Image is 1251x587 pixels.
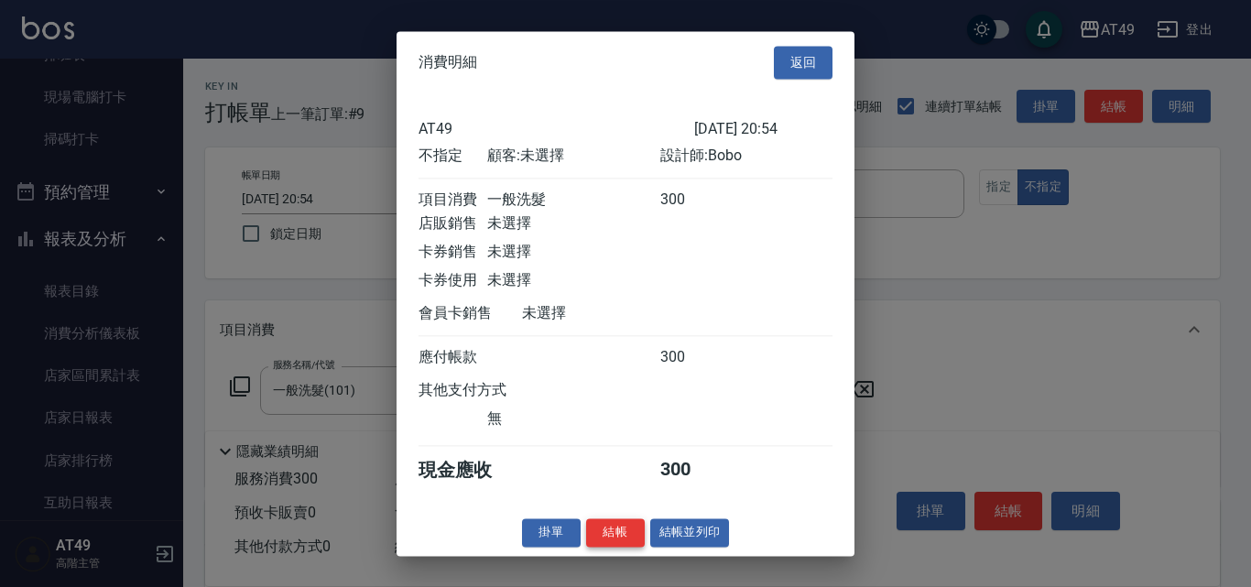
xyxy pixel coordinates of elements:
[487,190,659,210] div: 一般洗髮
[419,304,522,323] div: 會員卡銷售
[419,214,487,234] div: 店販銷售
[774,46,832,80] button: 返回
[419,458,522,483] div: 現金應收
[586,518,645,547] button: 結帳
[650,518,730,547] button: 結帳並列印
[522,304,694,323] div: 未選擇
[419,348,487,367] div: 應付帳款
[419,147,487,166] div: 不指定
[660,458,729,483] div: 300
[419,120,694,137] div: AT49
[419,271,487,290] div: 卡券使用
[419,53,477,71] span: 消費明細
[487,147,659,166] div: 顧客: 未選擇
[694,120,832,137] div: [DATE] 20:54
[660,348,729,367] div: 300
[487,243,659,262] div: 未選擇
[487,409,659,429] div: 無
[660,147,832,166] div: 設計師: Bobo
[419,381,557,400] div: 其他支付方式
[487,271,659,290] div: 未選擇
[660,190,729,210] div: 300
[487,214,659,234] div: 未選擇
[522,518,581,547] button: 掛單
[419,243,487,262] div: 卡券銷售
[419,190,487,210] div: 項目消費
